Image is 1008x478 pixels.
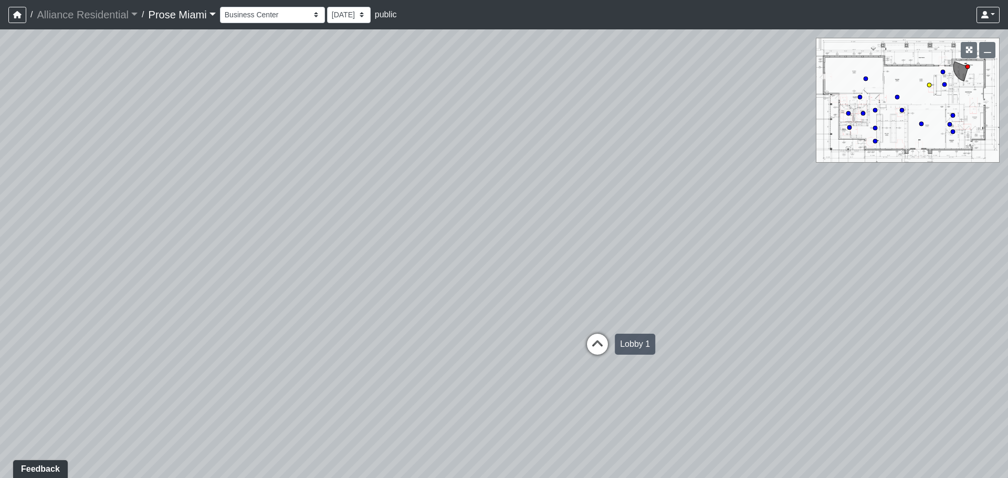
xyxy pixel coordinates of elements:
span: / [26,4,37,25]
iframe: Ybug feedback widget [8,457,70,478]
div: Lobby 1 [615,334,655,355]
span: / [138,4,148,25]
a: Prose Miami [149,4,216,25]
span: public [375,10,397,19]
a: Alliance Residential [37,4,138,25]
